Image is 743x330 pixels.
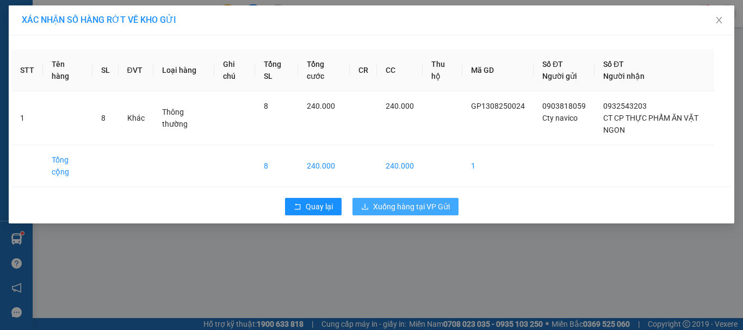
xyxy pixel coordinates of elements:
[22,15,176,25] span: XÁC NHẬN SỐ HÀNG RỚT VỀ KHO GỬI
[255,49,298,91] th: Tổng SL
[462,145,534,187] td: 1
[462,49,534,91] th: Mã GD
[603,114,698,134] span: CT CP THỰC PHẨM ĂN VẶT NGON
[373,201,450,213] span: Xuống hàng tại VP Gửi
[377,145,423,187] td: 240.000
[11,49,43,91] th: STT
[715,16,723,24] span: close
[377,49,423,91] th: CC
[43,49,92,91] th: Tên hàng
[264,102,268,110] span: 8
[603,102,647,110] span: 0932543203
[119,91,153,145] td: Khác
[603,72,645,80] span: Người nhận
[43,145,92,187] td: Tổng cộng
[542,114,578,122] span: Cty navico
[471,102,525,110] span: GP1308250024
[285,198,342,215] button: rollbackQuay lại
[704,5,734,36] button: Close
[119,49,153,91] th: ĐVT
[386,102,414,110] span: 240.000
[361,203,369,211] span: download
[542,72,577,80] span: Người gửi
[542,60,563,69] span: Số ĐT
[255,145,298,187] td: 8
[214,49,255,91] th: Ghi chú
[298,145,350,187] td: 240.000
[92,49,119,91] th: SL
[603,60,624,69] span: Số ĐT
[350,49,377,91] th: CR
[153,91,215,145] td: Thông thường
[423,49,462,91] th: Thu hộ
[298,49,350,91] th: Tổng cước
[101,114,106,122] span: 8
[307,102,335,110] span: 240.000
[352,198,459,215] button: downloadXuống hàng tại VP Gửi
[294,203,301,211] span: rollback
[542,102,586,110] span: 0903818059
[153,49,215,91] th: Loại hàng
[306,201,333,213] span: Quay lại
[11,91,43,145] td: 1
